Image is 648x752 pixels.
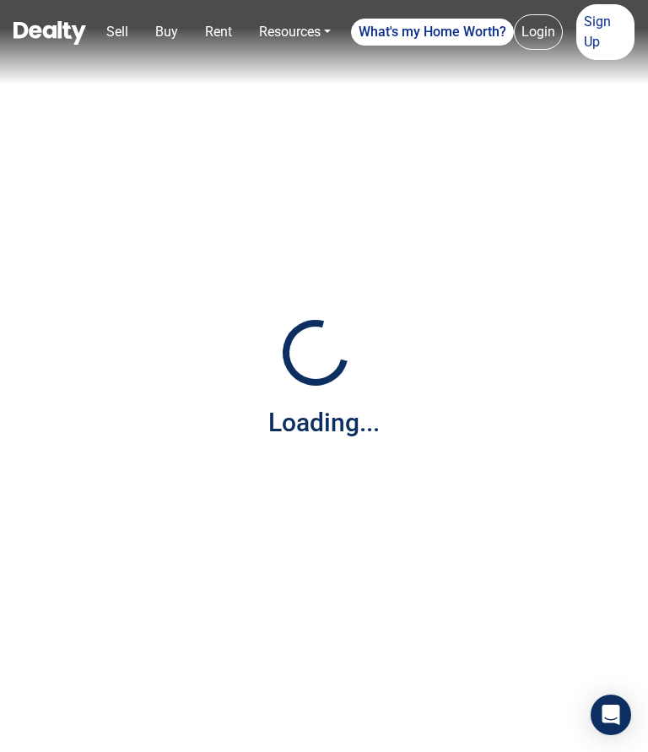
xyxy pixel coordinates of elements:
[13,21,86,45] img: Dealty - Buy, Sell & Rent Homes
[268,403,380,441] div: Loading...
[576,4,634,60] a: Sign Up
[148,15,185,49] a: Buy
[8,701,59,752] iframe: BigID CMP Widget
[252,15,337,49] a: Resources
[273,311,358,395] img: Loading
[198,15,239,49] a: Rent
[351,19,514,46] a: What's my Home Worth?
[591,695,631,735] div: Open Intercom Messenger
[514,14,563,50] a: Login
[100,15,135,49] a: Sell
